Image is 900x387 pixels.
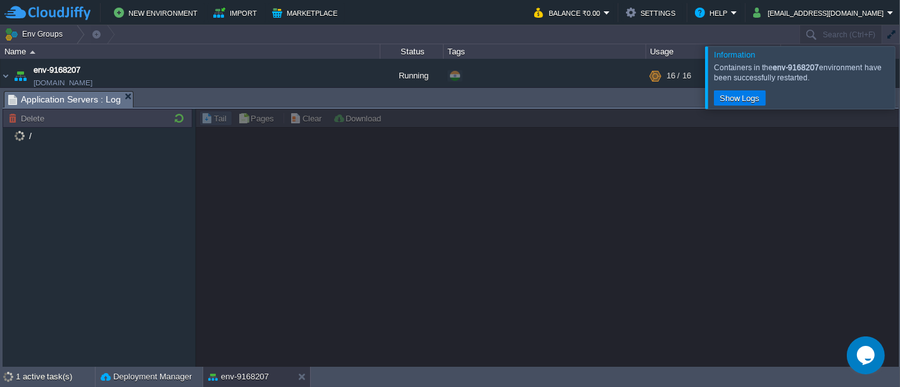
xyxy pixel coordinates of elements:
[114,5,201,20] button: New Environment
[11,59,29,93] img: AMDAwAAAACH5BAEAAAAALAAAAAABAAEAAAICRAEAOw==
[716,92,764,104] button: Show Logs
[27,130,34,142] a: /
[30,51,35,54] img: AMDAwAAAACH5BAEAAAAALAAAAAABAAEAAAICRAEAOw==
[1,59,11,93] img: AMDAwAAAACH5BAEAAAAALAAAAAABAAEAAAICRAEAOw==
[272,5,341,20] button: Marketplace
[444,44,646,59] div: Tags
[647,44,780,59] div: Usage
[1,44,380,59] div: Name
[8,92,121,107] span: Application Servers : Log
[34,77,92,89] a: [DOMAIN_NAME]
[714,50,755,59] span: Information
[534,5,604,20] button: Balance ₹0.00
[773,63,820,72] b: env-9168207
[626,5,679,20] button: Settings
[213,5,261,20] button: Import
[34,64,80,77] a: env-9168207
[8,113,48,124] button: Delete
[847,336,887,374] iframe: chat widget
[714,63,892,83] div: Containers in the environment have been successfully restarted.
[695,5,731,20] button: Help
[101,371,192,383] button: Deployment Manager
[208,371,269,383] button: env-9168207
[4,5,91,21] img: CloudJiffy
[666,59,691,93] div: 16 / 16
[753,5,887,20] button: [EMAIL_ADDRESS][DOMAIN_NAME]
[16,367,95,387] div: 1 active task(s)
[381,44,443,59] div: Status
[380,59,444,93] div: Running
[4,25,67,43] button: Env Groups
